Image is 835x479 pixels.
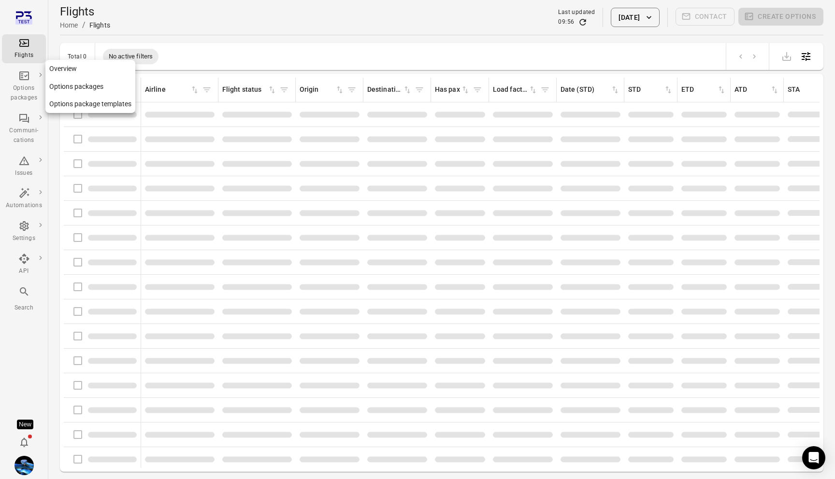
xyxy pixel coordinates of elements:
div: Issues [6,169,42,178]
div: Sort by ETD in ascending order [681,85,726,95]
div: Tooltip anchor [17,420,33,429]
div: Sort by has pax in ascending order [435,85,470,95]
div: Sort by flight status in ascending order [222,85,277,95]
div: Sort by airline in ascending order [145,85,200,95]
div: Sort by date (STD) in ascending order [561,85,620,95]
button: Refresh data [578,17,588,27]
span: Filter by load factor [538,83,552,97]
div: Flights [89,20,110,30]
button: Notifications [14,433,34,452]
div: Settings [6,234,42,243]
div: 09:56 [558,17,574,27]
div: Last updated [558,8,595,17]
a: Options package templates [45,95,135,113]
span: Filter by has pax [470,83,485,97]
div: Sort by destination in ascending order [367,85,412,95]
div: Sort by STD in ascending order [628,85,673,95]
nav: Local navigation [45,60,135,113]
div: Automations [6,201,42,211]
span: Please make a selection to create an option package [738,8,823,27]
button: [DATE] [611,8,659,27]
button: Open table configuration [796,47,816,66]
nav: Breadcrumbs [60,19,110,31]
span: Please make a selection to create communications [676,8,735,27]
li: / [82,19,86,31]
span: Filter by destination [412,83,427,97]
div: Search [6,303,42,313]
div: Open Intercom Messenger [802,446,825,469]
div: Sort by load factor in ascending order [493,85,538,95]
span: No active filters [103,52,159,61]
div: Sort by origin in ascending order [300,85,345,95]
span: Filter by origin [345,83,359,97]
span: Filter by flight status [277,83,291,97]
div: Options packages [6,84,42,103]
nav: pagination navigation [734,50,761,63]
a: Overview [45,60,135,78]
div: Total 0 [68,53,87,60]
button: Daníel Benediktsson [11,452,38,479]
div: Flights [6,51,42,60]
div: Sort by ATD in ascending order [734,85,779,95]
img: shutterstock-1708408498.jpg [14,456,34,475]
a: Options packages [45,78,135,96]
h1: Flights [60,4,110,19]
div: Sort by STA in ascending order [788,85,833,95]
div: Communi-cations [6,126,42,145]
a: Home [60,21,78,29]
div: API [6,267,42,276]
span: Filter by airline [200,83,214,97]
span: Please make a selection to export [777,51,796,60]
